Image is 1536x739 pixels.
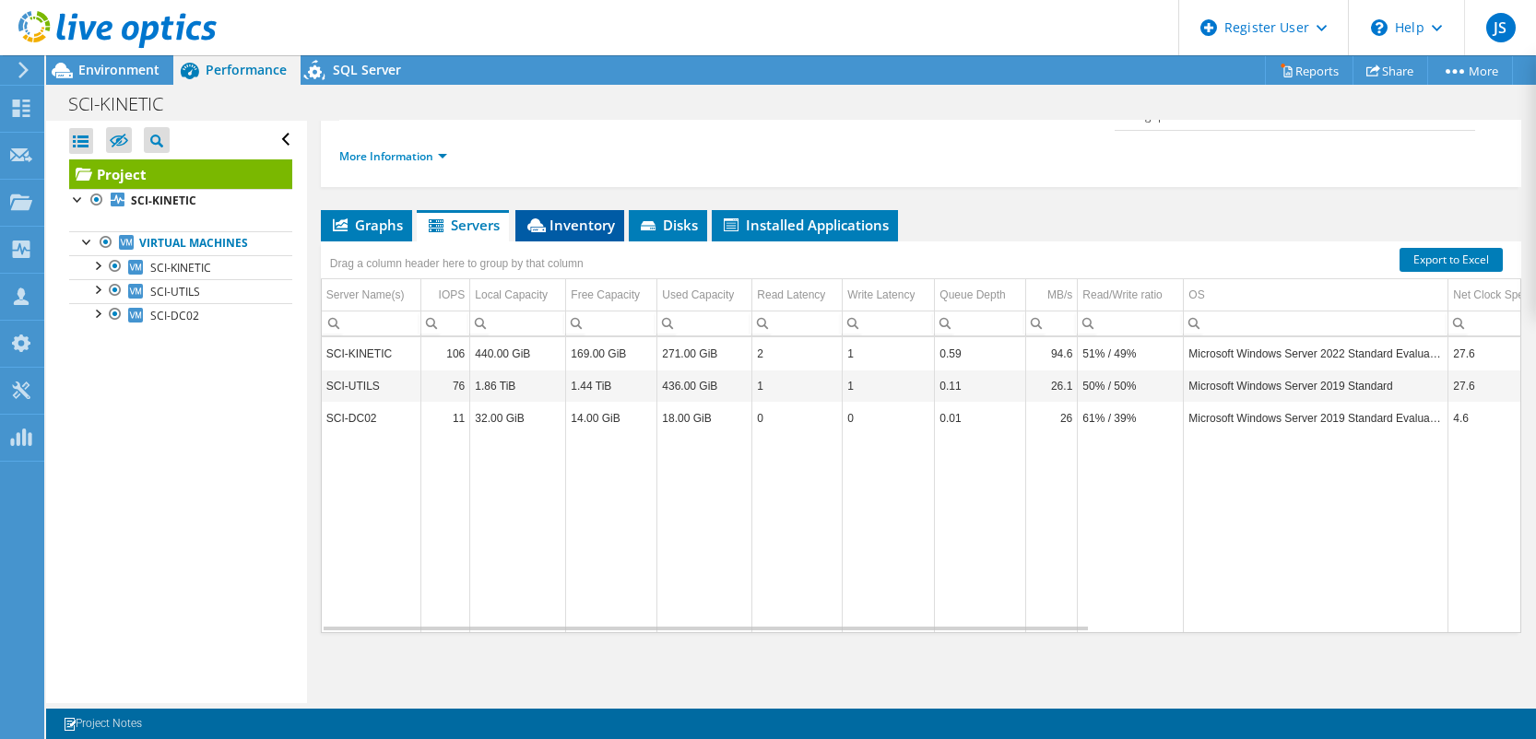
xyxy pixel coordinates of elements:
div: Queue Depth [939,284,1005,306]
div: Read Latency [757,284,825,306]
td: Column Free Capacity, Value 169.00 GiB [566,337,657,369]
td: Column Queue Depth, Value 0.11 [935,369,1026,402]
td: Column MB/s, Value 94.6 [1026,337,1078,369]
td: Column OS, Value Microsoft Windows Server 2019 Standard Evaluation [1184,402,1448,434]
td: Column Used Capacity, Value 271.00 GiB [657,337,752,369]
a: SCI-UTILS [69,279,292,303]
td: Column Used Capacity, Filter cell [657,311,752,335]
a: Export to Excel [1400,248,1503,272]
td: Column IOPS, Value 76 [421,369,470,402]
td: Column MB/s, Filter cell [1026,311,1078,335]
h1: SCI-KINETIC [60,94,192,114]
td: OS Column [1184,279,1448,311]
td: Read/Write ratio Column [1078,279,1184,311]
a: Project [69,159,292,189]
td: Local Capacity Column [470,279,566,311]
td: Column Used Capacity, Value 436.00 GiB [657,369,752,402]
span: SCI-DC02 [150,308,199,323]
td: Column Used Capacity, Value 18.00 GiB [657,402,752,434]
span: Environment [78,61,160,78]
span: SCI-UTILS [150,284,200,299]
span: Graphs [330,216,403,234]
td: MB/s Column [1026,279,1078,311]
td: Free Capacity Column [566,279,657,311]
div: IOPS [439,284,466,306]
a: SCI-KINETIC [69,255,292,279]
td: Server Name(s) Column [322,279,421,311]
td: Column Read/Write ratio, Value 61% / 39% [1078,402,1184,434]
svg: \n [1371,19,1388,36]
div: Free Capacity [571,284,640,306]
td: Column Write Latency, Value 1 [843,337,935,369]
span: SQL Server [333,61,401,78]
td: Column IOPS, Filter cell [421,311,470,335]
td: Column Server Name(s), Filter cell [322,311,421,335]
td: Column Read Latency, Value 1 [752,369,843,402]
td: Column Read/Write ratio, Value 51% / 49% [1078,337,1184,369]
td: Column MB/s, Value 26 [1026,402,1078,434]
a: Project Notes [50,712,155,735]
span: SCI-KINETIC [150,260,211,276]
td: Column Read Latency, Filter cell [752,311,843,335]
span: Disks [638,216,698,234]
td: Column Read Latency, Value 2 [752,337,843,369]
td: Queue Depth Column [935,279,1026,311]
span: Servers [426,216,500,234]
td: Column Local Capacity, Value 440.00 GiB [470,337,566,369]
span: Performance [206,61,287,78]
td: Used Capacity Column [657,279,752,311]
td: Column IOPS, Value 11 [421,402,470,434]
a: SCI-DC02 [69,303,292,327]
td: Column IOPS, Value 106 [421,337,470,369]
b: SCI-KINETIC [131,193,196,208]
div: Local Capacity [475,284,548,306]
a: More Information [339,148,447,164]
span: Inventory [525,216,615,234]
div: Server Name(s) [326,284,405,306]
a: More [1427,56,1513,85]
td: Column Free Capacity, Value 14.00 GiB [566,402,657,434]
a: SCI-KINETIC [69,189,292,213]
td: Column MB/s, Value 26.1 [1026,369,1078,402]
div: Used Capacity [662,284,734,306]
div: Write Latency [847,284,915,306]
span: Installed Applications [721,216,889,234]
td: Column Free Capacity, Value 1.44 TiB [566,369,657,402]
div: Read/Write ratio [1082,284,1162,306]
td: Column Server Name(s), Value SCI-KINETIC [322,337,421,369]
td: Column Write Latency, Value 1 [843,369,935,402]
td: Column Queue Depth, Filter cell [935,311,1026,335]
a: Reports [1265,56,1353,85]
span: JS [1486,13,1516,42]
td: Column Local Capacity, Filter cell [470,311,566,335]
div: MB/s [1047,284,1072,306]
td: Column Write Latency, Value 0 [843,402,935,434]
td: Column Queue Depth, Value 0.59 [935,337,1026,369]
td: Read Latency Column [752,279,843,311]
td: Column OS, Value Microsoft Windows Server 2019 Standard [1184,369,1448,402]
td: Column Queue Depth, Value 0.01 [935,402,1026,434]
td: Column Server Name(s), Value SCI-DC02 [322,402,421,434]
td: Column OS, Filter cell [1184,311,1448,335]
div: Data grid [321,241,1521,633]
td: Column OS, Value Microsoft Windows Server 2022 Standard Evaluation [1184,337,1448,369]
td: Column Local Capacity, Value 1.86 TiB [470,369,566,402]
div: OS [1188,284,1204,306]
div: Drag a column header here to group by that column [325,251,588,276]
td: Column Write Latency, Filter cell [843,311,935,335]
td: Column Read Latency, Value 0 [752,402,843,434]
td: Column Read/Write ratio, Value 50% / 50% [1078,369,1184,402]
td: Column Free Capacity, Filter cell [566,311,657,335]
td: Column Server Name(s), Value SCI-UTILS [322,369,421,402]
a: Share [1353,56,1428,85]
td: IOPS Column [421,279,470,311]
a: Virtual Machines [69,231,292,255]
div: Net Clock Speed [1453,284,1536,306]
td: Column Read/Write ratio, Filter cell [1078,311,1184,335]
td: Write Latency Column [843,279,935,311]
td: Column Local Capacity, Value 32.00 GiB [470,402,566,434]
